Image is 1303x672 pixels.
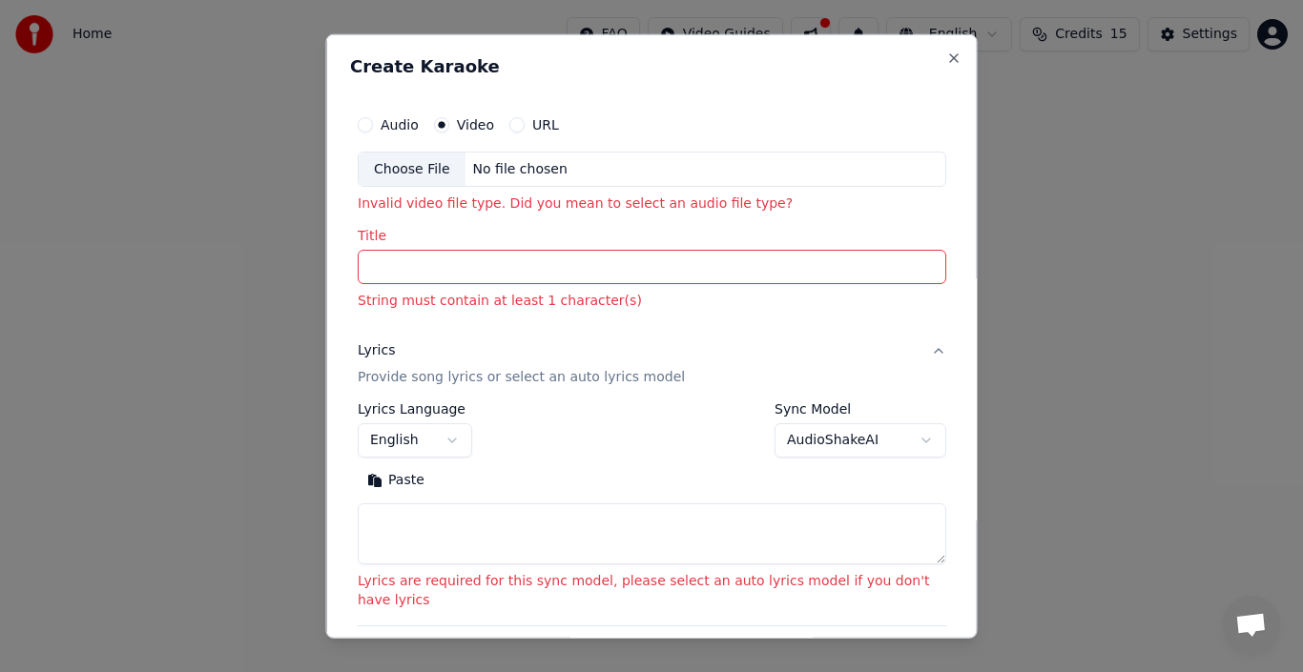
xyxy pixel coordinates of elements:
p: Provide song lyrics or select an auto lyrics model [358,368,685,387]
label: Sync Model [775,402,946,416]
label: Audio [381,117,419,131]
label: URL [532,117,559,131]
button: LyricsProvide song lyrics or select an auto lyrics model [358,326,946,402]
div: Lyrics [358,341,395,360]
button: Paste [358,465,434,496]
p: String must contain at least 1 character(s) [358,292,946,311]
label: Video [456,117,493,131]
h2: Create Karaoke [350,57,954,74]
p: Lyrics are required for this sync model, please select an auto lyrics model if you don't have lyrics [358,572,946,610]
p: Invalid video file type. Did you mean to select an audio file type? [358,194,946,214]
label: Lyrics Language [358,402,472,416]
div: LyricsProvide song lyrics or select an auto lyrics model [358,402,946,625]
div: No file chosen [465,159,574,178]
div: Choose File [359,152,465,186]
label: Title [358,229,946,242]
